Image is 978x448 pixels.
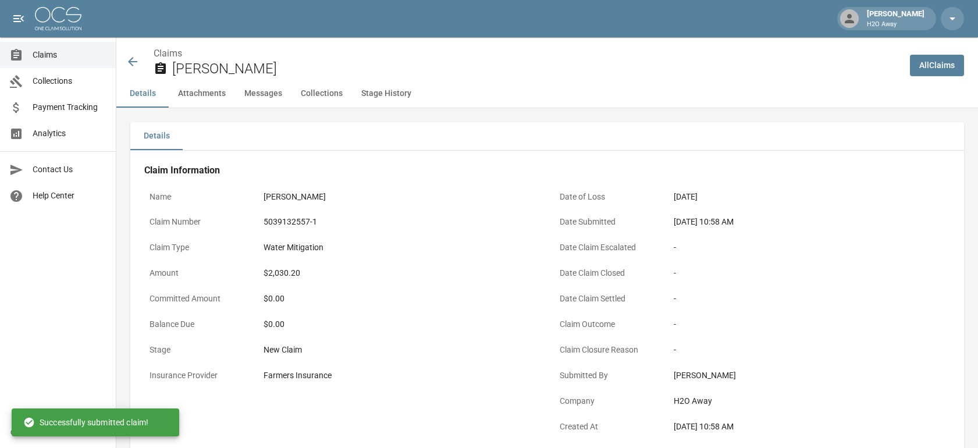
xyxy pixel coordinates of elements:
[674,395,945,407] div: H2O Away
[154,47,901,61] nav: breadcrumb
[33,75,106,87] span: Collections
[554,287,659,310] p: Date Claim Settled
[674,216,945,228] div: [DATE] 10:58 AM
[144,339,249,361] p: Stage
[554,236,659,259] p: Date Claim Escalated
[144,364,249,387] p: Insurance Provider
[264,191,326,203] div: [PERSON_NAME]
[674,241,945,254] div: -
[674,421,945,433] div: [DATE] 10:58 AM
[23,412,148,433] div: Successfully submitted claim!
[35,7,81,30] img: ocs-logo-white-transparent.png
[264,267,300,279] div: $2,030.20
[554,390,659,413] p: Company
[674,344,945,356] div: -
[674,318,945,330] div: -
[7,7,30,30] button: open drawer
[867,20,924,30] p: H2O Away
[154,48,182,59] a: Claims
[674,293,945,305] div: -
[910,55,964,76] a: AllClaims
[144,186,249,208] p: Name
[169,80,235,108] button: Attachments
[116,80,978,108] div: anchor tabs
[554,211,659,233] p: Date Submitted
[33,190,106,202] span: Help Center
[144,313,249,336] p: Balance Due
[554,364,659,387] p: Submitted By
[554,415,659,438] p: Created At
[674,267,945,279] div: -
[144,236,249,259] p: Claim Type
[144,165,950,176] h4: Claim Information
[10,426,105,438] div: © 2025 One Claim Solution
[172,61,901,77] h2: [PERSON_NAME]
[116,80,169,108] button: Details
[264,318,535,330] div: $0.00
[235,80,291,108] button: Messages
[291,80,352,108] button: Collections
[144,211,249,233] p: Claim Number
[554,186,659,208] p: Date of Loss
[554,262,659,285] p: Date Claim Closed
[554,339,659,361] p: Claim Closure Reason
[264,344,535,356] div: New Claim
[352,80,421,108] button: Stage History
[264,216,317,228] div: 5039132557-1
[33,127,106,140] span: Analytics
[33,163,106,176] span: Contact Us
[264,369,332,382] div: Farmers Insurance
[554,313,659,336] p: Claim Outcome
[264,241,323,254] div: Water Mitigation
[33,101,106,113] span: Payment Tracking
[674,369,945,382] div: [PERSON_NAME]
[862,8,929,29] div: [PERSON_NAME]
[130,122,183,150] button: Details
[144,287,249,310] p: Committed Amount
[33,49,106,61] span: Claims
[264,293,535,305] div: $0.00
[674,191,698,203] div: [DATE]
[130,122,964,150] div: details tabs
[144,262,249,285] p: Amount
